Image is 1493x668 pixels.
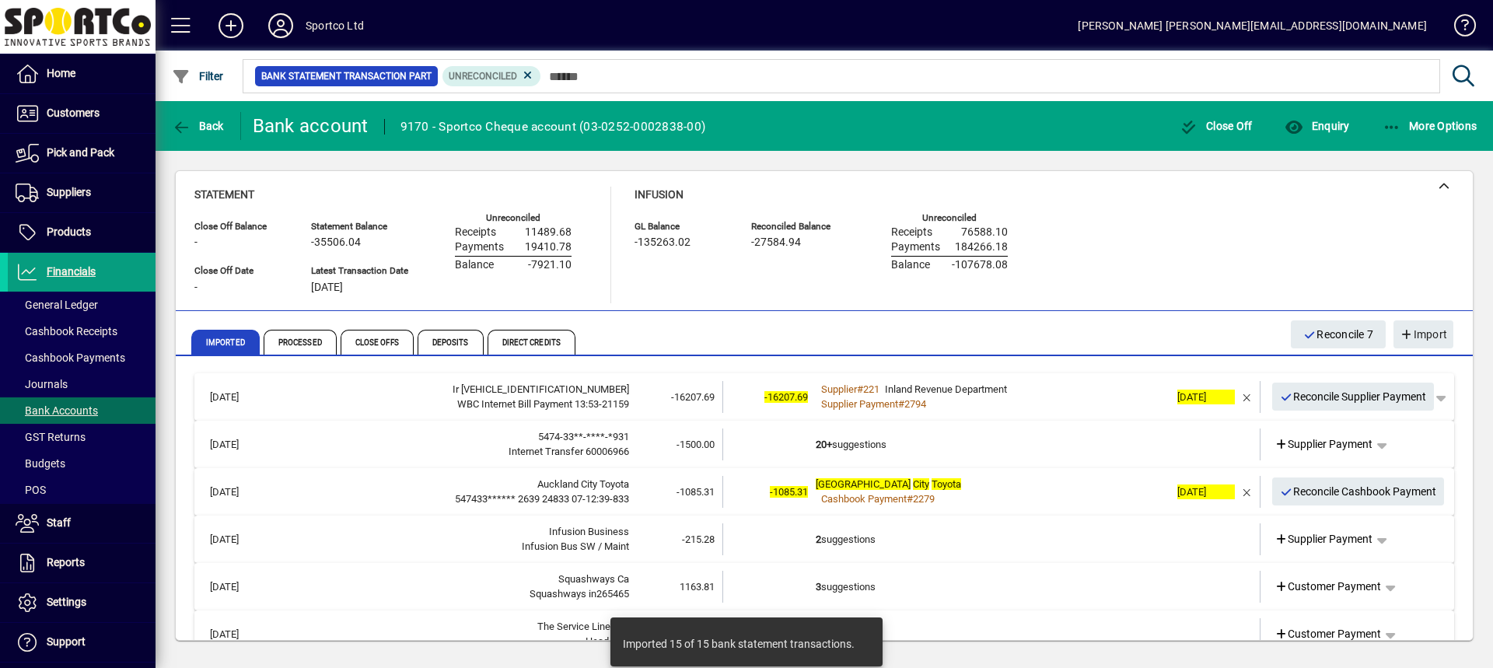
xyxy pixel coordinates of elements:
span: - [194,236,198,249]
div: Infusion Business [275,524,629,540]
button: Reconcile Cashbook Payment [1272,477,1445,505]
label: Unreconciled [486,213,540,223]
td: [DATE] [202,618,275,650]
td: [DATE] [202,476,275,508]
div: Ir 79685496DED300925 [275,382,629,397]
span: 76588.10 [961,226,1008,239]
button: Remove [1235,384,1260,409]
span: POS [16,484,46,496]
div: 9170 - Sportco Cheque account (03-0252-0002838-00) [400,114,706,139]
a: Supplier#221 [816,381,885,397]
td: suggestions [816,618,1170,650]
div: WBC Internet Bill Payment [275,397,629,412]
span: Inland Revenue Department [885,383,1007,395]
span: -215.28 [682,533,715,545]
span: General Ledger [16,299,98,311]
a: GST Returns [8,424,156,450]
a: Home [8,54,156,93]
div: [DATE] [1177,484,1235,500]
mat-expansion-panel-header: [DATE]The Service Line LimHead TSL500.003suggestionsCustomer Payment [194,610,1454,658]
span: Journals [16,378,68,390]
td: [DATE] [202,571,275,603]
span: Latest Transaction Date [311,266,408,276]
span: -1085.31 [677,486,715,498]
button: Remove [1235,479,1260,504]
span: Import [1400,322,1447,348]
a: Pick and Pack [8,134,156,173]
button: More Options [1379,112,1481,140]
span: Bank Accounts [16,404,98,417]
button: Enquiry [1281,112,1353,140]
span: Home [47,67,75,79]
span: Payments [891,241,940,254]
span: Supplier Payment [1274,531,1373,547]
mat-expansion-panel-header: [DATE]Infusion BusinessInfusion Bus SW / Maint-215.282suggestionsSupplier Payment [194,516,1454,563]
div: Internet Transfer 60006966 [275,444,629,460]
span: 1163.81 [680,581,715,593]
div: Head TSL [275,634,629,649]
div: [PERSON_NAME] [PERSON_NAME][EMAIL_ADDRESS][DOMAIN_NAME] [1078,13,1427,38]
span: 11489.68 [525,226,572,239]
span: Cashbook Payments [16,351,125,364]
em: [GEOGRAPHIC_DATA] [816,478,911,490]
a: Settings [8,583,156,622]
span: Receipts [455,226,496,239]
div: Squashways in265465 [275,586,629,602]
span: 184266.18 [955,241,1008,254]
button: Profile [256,12,306,40]
span: Close Off Balance [194,222,288,232]
a: Knowledge Base [1442,3,1474,54]
span: Settings [47,596,86,608]
span: Close Off [1180,120,1253,132]
span: Deposits [418,330,484,355]
span: More Options [1383,120,1477,132]
a: Customers [8,94,156,133]
button: Back [168,112,228,140]
a: Reports [8,544,156,582]
span: Unreconciled [449,71,517,82]
a: General Ledger [8,292,156,318]
span: Reconcile 7 [1303,322,1373,348]
mat-chip: Reconciliation Status: Unreconciled [442,66,541,86]
span: Balance [891,259,930,271]
div: Squashways Ca [275,572,629,587]
span: Pick and Pack [47,146,114,159]
td: suggestions [816,571,1170,603]
span: 2279 [913,493,935,505]
a: Suppliers [8,173,156,212]
span: [DATE] [311,282,343,294]
a: Budgets [8,450,156,477]
span: Receipts [891,226,932,239]
span: - [194,282,198,294]
span: 19410.78 [525,241,572,254]
td: suggestions [816,523,1170,555]
a: Customer Payment [1268,572,1388,600]
span: Budgets [16,457,65,470]
span: 2794 [904,398,926,410]
span: Reports [47,556,85,568]
span: Customer Payment [1274,626,1382,642]
span: # [907,493,913,505]
a: Cashbook Payment#2279 [816,491,940,507]
button: Reconcile 7 [1291,320,1386,348]
a: Customer Payment [1268,620,1388,648]
span: Close Offs [341,330,414,355]
span: -1085.31 [770,486,808,498]
a: Products [8,213,156,252]
a: Cashbook Receipts [8,318,156,344]
span: GST Returns [16,431,86,443]
span: Direct Credits [488,330,575,355]
span: Products [47,226,91,238]
span: Balance [455,259,494,271]
button: Import [1393,320,1453,348]
span: Supplier Payment [821,398,898,410]
span: Payments [455,241,504,254]
a: Supplier Payment#2794 [816,396,932,412]
mat-expansion-panel-header: [DATE]Squashways CaSquashways in2654651163.813suggestionsCustomer Payment [194,563,1454,610]
span: Reconciled Balance [751,222,844,232]
span: -7921.10 [528,259,572,271]
label: Unreconciled [922,213,977,223]
button: Close Off [1176,112,1257,140]
span: Supplier [821,383,857,395]
a: Cashbook Payments [8,344,156,371]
